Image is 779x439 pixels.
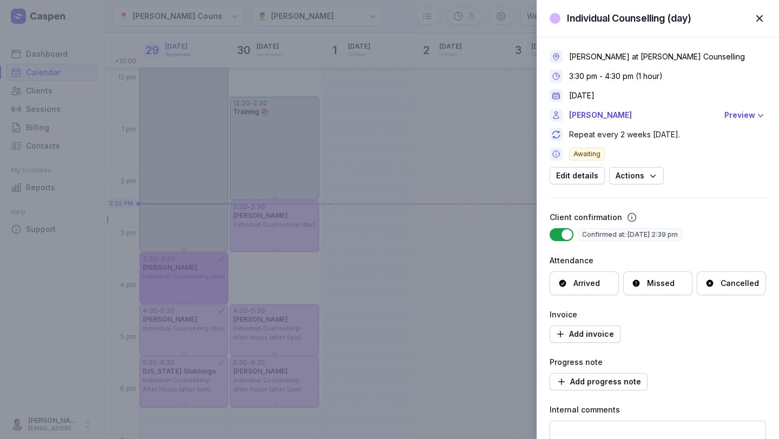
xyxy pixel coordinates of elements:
[578,228,682,241] span: Confirmed at: [DATE] 2:39 pm
[556,375,641,388] span: Add progress note
[550,211,622,224] div: Client confirmation
[609,167,664,184] button: Actions
[550,167,605,184] button: Edit details
[569,129,680,140] div: Repeat every 2 weeks [DATE].
[569,148,605,161] span: Awaiting
[569,90,595,101] div: [DATE]
[569,109,718,122] a: [PERSON_NAME]
[724,109,766,122] button: Preview
[550,356,766,369] div: Progress note
[550,403,766,416] div: Internal comments
[550,308,766,321] div: Invoice
[616,169,657,182] span: Actions
[556,328,614,341] span: Add invoice
[550,254,766,267] div: Attendance
[647,278,675,289] div: Missed
[724,109,755,122] div: Preview
[721,278,759,289] div: Cancelled
[569,51,745,62] div: [PERSON_NAME] at [PERSON_NAME] Counselling
[573,278,600,289] div: Arrived
[569,71,663,82] div: 3:30 pm - 4:30 pm (1 hour)
[567,12,691,25] div: Individual Counselling (day)
[556,169,598,182] span: Edit details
